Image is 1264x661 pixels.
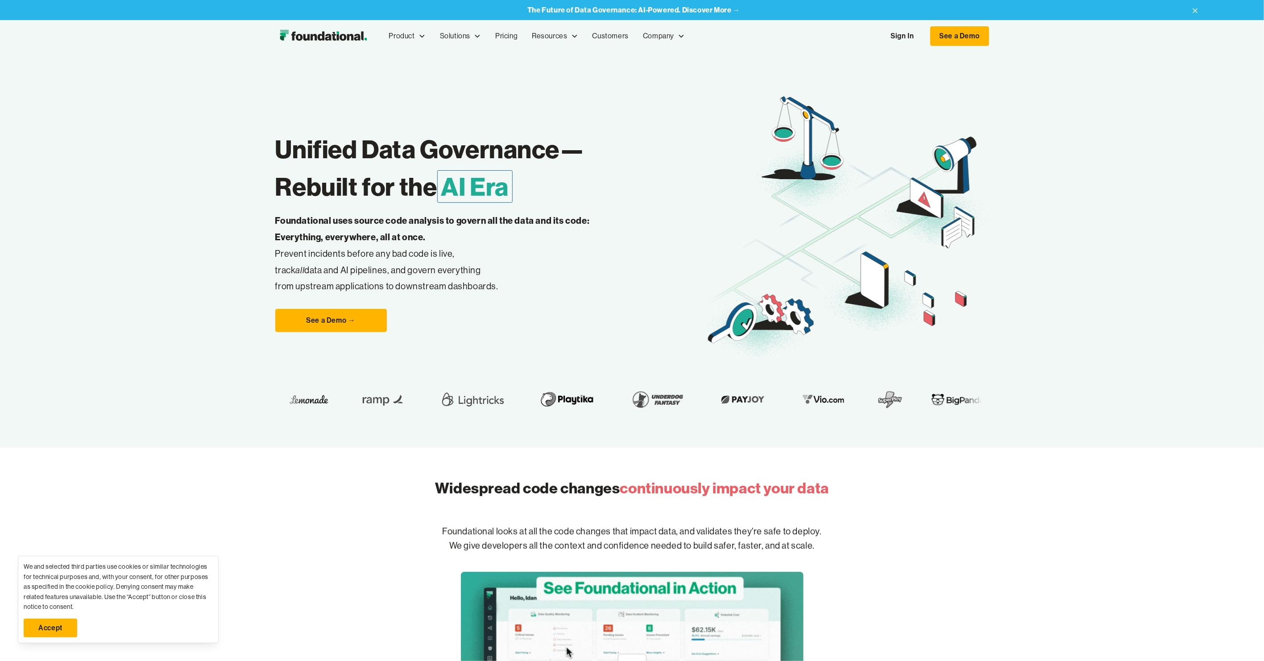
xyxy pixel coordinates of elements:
[285,393,323,406] img: Lemonade
[930,26,989,46] a: See a Demo
[434,387,502,412] img: Lightricks
[530,387,594,412] img: Playtika
[275,27,371,45] a: home
[440,30,470,42] div: Solutions
[532,30,567,42] div: Resources
[296,264,305,275] em: all
[620,479,829,497] span: continuously impact your data
[275,131,704,205] h1: Unified Data Governance— Rebuilt for the
[623,387,684,412] img: Underdog Fantasy
[275,213,618,295] p: Prevent incidents before any bad code is live, track data and AI pipelines, and govern everything...
[437,170,513,203] span: AI Era
[527,6,740,14] a: The Future of Data Governance: AI-Powered. Discover More →
[488,21,525,51] a: Pricing
[433,21,488,51] div: Solutions
[275,309,387,332] a: See a Demo →
[382,21,433,51] div: Product
[275,215,590,242] strong: Foundational uses source code analysis to govern all the data and its code: Everything, everywher...
[793,393,845,406] img: Vio.com
[1219,618,1264,661] iframe: Chat Widget
[525,21,585,51] div: Resources
[24,619,77,637] a: Accept
[585,21,636,51] a: Customers
[275,27,371,45] img: Foundational Logo
[389,30,415,42] div: Product
[435,478,829,499] h2: Widespread code changes
[527,5,740,14] strong: The Future of Data Governance: AI-Powered. Discover More →
[24,562,213,612] div: We and selected third parties use cookies or similar technologies for technical purposes and, wit...
[882,27,923,45] a: Sign In
[712,393,765,406] img: Payjoy
[352,387,406,412] img: Ramp
[636,21,692,51] div: Company
[643,30,674,42] div: Company
[927,393,980,406] img: BigPanda
[347,510,918,567] p: Foundational looks at all the code changes that impact data, and validates they're safe to deploy...
[874,387,899,412] img: SuperPlay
